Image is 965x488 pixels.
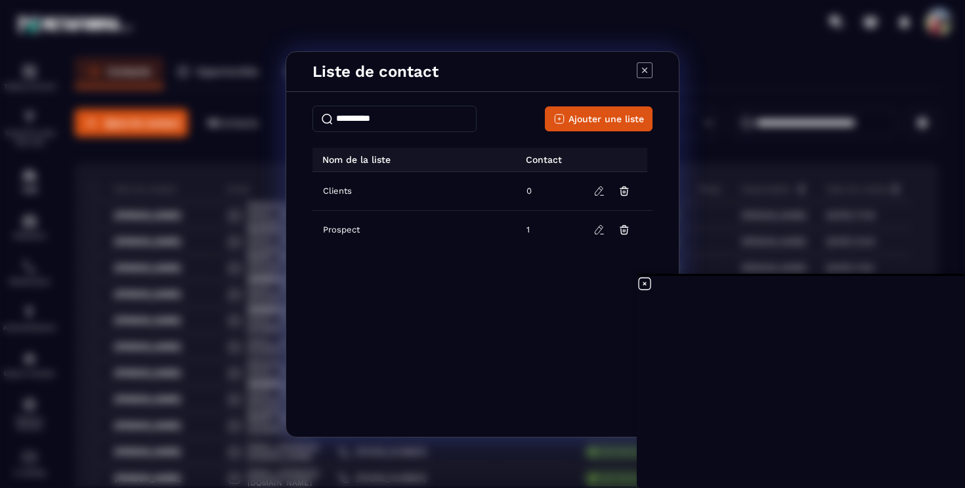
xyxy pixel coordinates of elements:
span: Clients [323,186,352,196]
button: Ajouter une liste [545,106,653,131]
p: Liste de contact [312,62,439,81]
span: Ajouter une liste [568,112,644,125]
td: 0 [519,172,579,211]
td: 1 [519,210,579,249]
p: Nom de la liste [312,154,391,165]
p: Contact [516,154,562,165]
span: Prospect [323,225,360,235]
